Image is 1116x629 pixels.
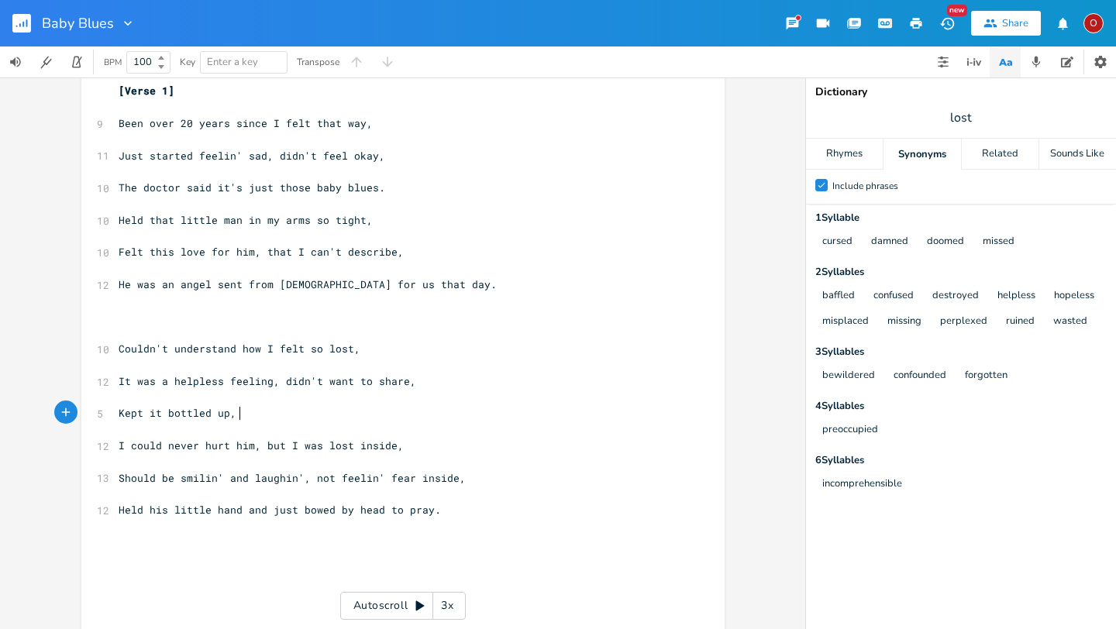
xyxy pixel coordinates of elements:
[822,290,855,303] button: baffled
[971,11,1041,36] button: Share
[822,315,869,328] button: misplaced
[822,424,878,437] button: preoccupied
[965,369,1007,383] button: forgotten
[997,290,1035,303] button: helpless
[119,213,373,227] span: Held that little man in my arms so tight,
[940,315,987,328] button: perplexed
[815,87,1107,98] div: Dictionary
[871,235,908,249] button: damned
[1039,139,1116,170] div: Sounds Like
[119,406,236,420] span: Kept it bottled up,
[822,478,902,491] button: incomprehensible
[894,369,946,383] button: confounded
[1006,315,1035,328] button: ruined
[180,57,195,67] div: Key
[962,139,1038,170] div: Related
[822,369,875,383] button: bewildered
[932,9,963,37] button: New
[119,277,497,291] span: He was an angel sent from [DEMOGRAPHIC_DATA] for us that day.
[822,235,852,249] button: cursed
[119,84,174,98] span: [Verse 1]
[433,592,461,620] div: 3x
[815,455,1107,466] div: 6 Syllable s
[119,116,373,130] span: Been over 20 years since I felt that way,
[207,55,258,69] span: Enter a key
[815,347,1107,357] div: 3 Syllable s
[815,267,1107,277] div: 2 Syllable s
[887,315,921,328] button: missing
[883,139,960,170] div: Synonyms
[927,235,964,249] button: doomed
[119,503,441,517] span: Held his little hand and just bowed by head to pray.
[297,57,339,67] div: Transpose
[947,5,967,16] div: New
[873,290,914,303] button: confused
[119,438,404,452] span: I could never hurt him, but I was lost inside,
[832,181,898,191] div: Include phrases
[950,109,972,127] span: lost
[815,213,1107,223] div: 1 Syllable
[1083,5,1104,41] button: O
[806,139,883,170] div: Rhymes
[119,149,385,163] span: Just started feelin' sad, didn't feel okay,
[119,245,404,259] span: Felt this love for him, that I can't describe,
[1054,290,1094,303] button: hopeless
[340,592,466,620] div: Autoscroll
[119,180,385,194] span: The doctor said it's just those baby blues.
[1053,315,1087,328] button: wasted
[815,401,1107,411] div: 4 Syllable s
[932,290,979,303] button: destroyed
[1002,16,1028,30] div: Share
[42,16,114,30] span: Baby Blues
[983,235,1014,249] button: missed
[119,374,416,388] span: It was a helpless feeling, didn't want to share,
[1083,13,1104,33] div: ozarrows13
[119,342,360,356] span: Couldn't understand how I felt so lost,
[119,471,466,485] span: Should be smilin' and laughin', not feelin' fear inside,
[104,58,122,67] div: BPM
